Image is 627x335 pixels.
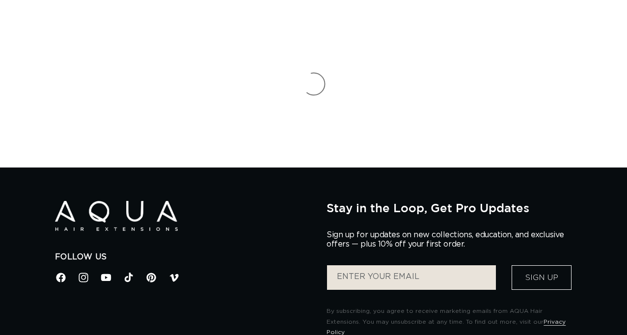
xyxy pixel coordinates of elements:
h2: Follow Us [55,252,312,262]
button: Sign Up [512,265,572,290]
img: Aqua Hair Extensions [55,201,178,231]
h2: Stay in the Loop, Get Pro Updates [327,201,572,215]
input: ENTER YOUR EMAIL [327,265,496,290]
p: Sign up for updates on new collections, education, and exclusive offers — plus 10% off your first... [327,230,572,249]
